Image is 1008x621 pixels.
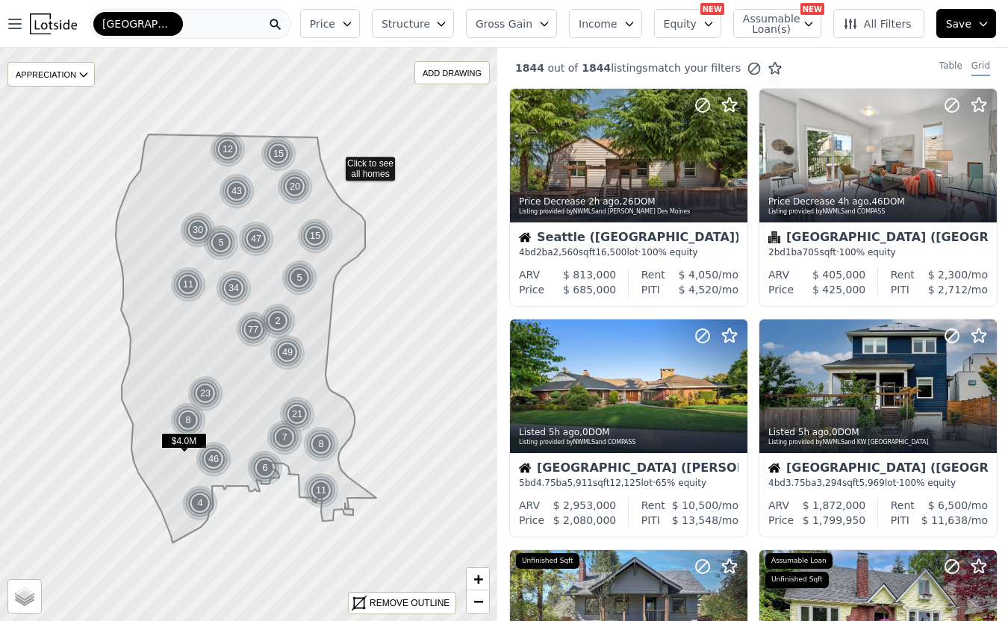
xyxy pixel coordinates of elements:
[476,16,532,31] span: Gross Gain
[936,9,996,38] button: Save
[519,513,544,528] div: Price
[759,319,996,537] a: Listed 5h ago,0DOMListing provided byNWMLSand KW [GEOGRAPHIC_DATA]House[GEOGRAPHIC_DATA] ([GEOGRA...
[180,212,216,248] div: 30
[516,553,579,569] div: Unfinished Sqft
[768,196,989,207] div: Price Decrease , 46 DOM
[768,282,794,297] div: Price
[800,3,824,15] div: NEW
[768,246,988,258] div: 2 bd 1 ba sqft · 100% equity
[768,231,988,246] div: [GEOGRAPHIC_DATA] ([GEOGRAPHIC_DATA])
[7,62,95,87] div: APPRECIATION
[203,225,240,260] img: g1.png
[641,513,660,528] div: PITI
[519,438,740,447] div: Listing provided by NWMLS and COMPASS
[759,88,996,307] a: Price Decrease 4h ago,46DOMListing provided byNWMLSand COMPASSCondominium[GEOGRAPHIC_DATA] ([GEOG...
[519,426,740,438] div: Listed , 0 DOM
[765,572,829,588] div: Unfinished Sqft
[372,9,454,38] button: Structure
[803,247,820,258] span: 705
[187,375,224,411] img: g1.png
[279,396,315,432] div: 21
[281,260,317,296] div: 5
[803,514,866,526] span: $ 1,799,950
[679,269,718,281] span: $ 4,050
[509,88,747,307] a: Price Decrease 2h ago,26DOMListing provided byNWMLSand [PERSON_NAME] Des MoinesHouseSeattle ([GEO...
[915,267,988,282] div: /mo
[928,499,968,511] span: $ 6,500
[768,207,989,216] div: Listing provided by NWMLS and COMPASS
[700,3,724,15] div: NEW
[578,62,611,74] span: 1844
[219,173,255,209] img: g1.png
[182,485,219,521] img: g1.png
[660,282,738,297] div: /mo
[519,477,738,489] div: 5 bd 4.75 ba sqft lot · 65% equity
[553,247,579,258] span: 2,560
[180,212,217,248] img: g1.png
[812,284,865,296] span: $ 425,000
[915,498,988,513] div: /mo
[549,427,579,437] time: 2025-08-25 22:14
[261,136,297,172] img: g1.png
[768,498,789,513] div: ARV
[8,580,41,613] a: Layers
[679,284,718,296] span: $ 4,520
[370,596,449,610] div: REMOVE OUTLINE
[519,231,738,246] div: Seattle ([GEOGRAPHIC_DATA])
[382,16,429,31] span: Structure
[473,592,483,611] span: −
[261,136,296,172] div: 15
[473,569,483,588] span: +
[303,472,339,508] div: 11
[519,207,740,216] div: Listing provided by NWMLS and [PERSON_NAME] Des Moines
[553,499,617,511] span: $ 2,953,000
[303,426,339,462] div: 8
[515,62,544,74] span: 1844
[768,267,789,282] div: ARV
[238,221,275,257] img: g1.png
[838,196,868,207] time: 2025-08-25 22:59
[509,319,747,537] a: Listed 5h ago,0DOMListing provided byNWMLSand COMPASSHouse[GEOGRAPHIC_DATA] ([PERSON_NAME][GEOGRA...
[588,196,619,207] time: 2025-08-26 00:53
[946,16,971,31] span: Save
[270,334,306,370] img: g1.png
[768,477,988,489] div: 4 bd 3.75 ba sqft lot · 100% equity
[891,513,909,528] div: PITI
[641,282,660,297] div: PITI
[519,498,540,513] div: ARV
[654,9,721,38] button: Equity
[216,270,252,306] img: g1.png
[519,231,531,243] img: House
[672,514,718,526] span: $ 13,548
[743,13,791,34] span: Assumable Loan(s)
[921,514,968,526] span: $ 11,638
[170,266,206,302] div: 11
[519,196,740,207] div: Price Decrease , 26 DOM
[768,462,988,477] div: [GEOGRAPHIC_DATA] ([GEOGRAPHIC_DATA])
[595,247,626,258] span: 16,500
[203,225,239,260] div: 5
[909,513,988,528] div: /mo
[843,16,912,31] span: All Filters
[928,269,968,281] span: $ 2,300
[247,450,283,486] div: 6
[303,426,340,462] img: g1.png
[196,441,232,477] img: g1.png
[297,218,333,254] div: 15
[30,13,77,34] img: Lotside
[102,16,174,31] span: [GEOGRAPHIC_DATA]
[279,396,316,432] img: g1.png
[519,267,540,282] div: ARV
[664,16,697,31] span: Equity
[187,375,223,411] div: 23
[467,568,489,590] a: Zoom in
[665,267,738,282] div: /mo
[270,334,305,370] div: 49
[798,427,829,437] time: 2025-08-25 21:55
[891,267,915,282] div: Rent
[641,267,665,282] div: Rent
[733,9,821,38] button: Assumable Loan(s)
[310,16,335,31] span: Price
[817,478,842,488] span: 3,294
[768,513,794,528] div: Price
